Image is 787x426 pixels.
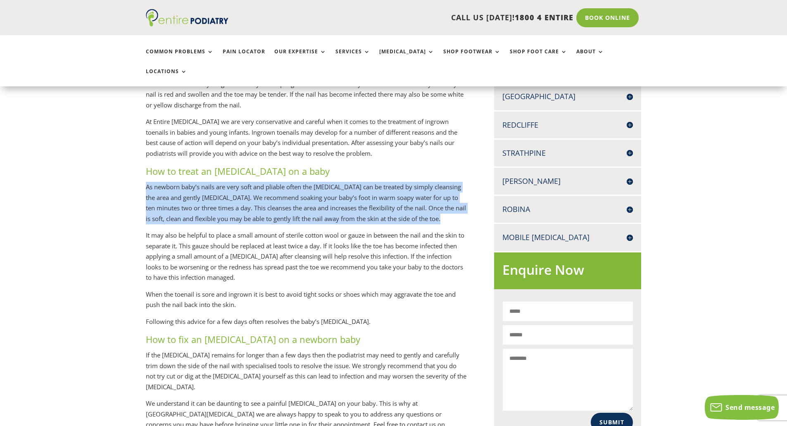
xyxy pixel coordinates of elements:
[146,69,187,86] a: Locations
[146,289,467,317] p: When the toenail is sore and ingrown it is best to avoid tight socks or shoes which may aggravate...
[510,49,567,67] a: Shop Foot Care
[274,49,326,67] a: Our Expertise
[443,49,501,67] a: Shop Footwear
[260,12,573,23] p: CALL US [DATE]!
[223,49,265,67] a: Pain Locator
[515,12,573,22] span: 1800 4 ENTIRE
[146,20,228,28] a: Entire Podiatry
[379,49,434,67] a: [MEDICAL_DATA]
[705,395,779,420] button: Send message
[146,165,467,182] h3: How to treat an [MEDICAL_DATA] on a baby
[146,317,467,333] p: Following this advice for a few days often resolves the baby’s [MEDICAL_DATA].
[146,117,467,165] p: At Entire [MEDICAL_DATA] we are very conservative and careful when it comes to the treatment of i...
[146,350,467,398] p: If the [MEDICAL_DATA] remains for longer than a few days then the podiatrist may need to gently a...
[146,333,467,350] h3: How to fix an [MEDICAL_DATA] on a newborn baby
[576,49,604,67] a: About
[576,8,639,27] a: Book Online
[502,91,633,102] h4: [GEOGRAPHIC_DATA]
[146,9,228,26] img: logo (1)
[146,49,214,67] a: Common Problems
[502,261,633,283] h2: Enquire Now
[502,204,633,214] h4: Robina
[335,49,370,67] a: Services
[146,230,467,289] p: It may also be helpful to place a small amount of sterile cotton wool or gauze in between the nai...
[725,403,775,412] span: Send message
[502,176,633,186] h4: [PERSON_NAME]
[502,148,633,158] h4: Strathpine
[146,182,467,230] p: As newborn baby’s nails are very soft and pliable often the [MEDICAL_DATA] can be treated by simp...
[502,232,633,243] h4: Mobile [MEDICAL_DATA]
[502,120,633,130] h4: Redcliffe
[146,79,467,117] p: Newborn babies and young infants may develop ingrown toenails. You may notice the skin around you...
